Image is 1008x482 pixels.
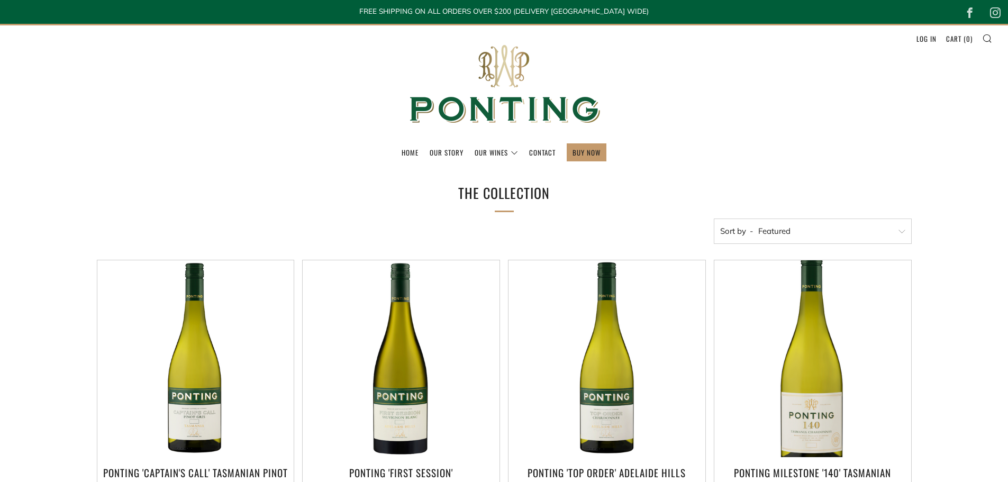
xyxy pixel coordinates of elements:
a: Our Wines [475,144,518,161]
a: BUY NOW [573,144,601,161]
span: 0 [966,33,970,44]
a: Home [402,144,419,161]
a: Our Story [430,144,464,161]
h1: The Collection [346,181,663,206]
a: Log in [916,30,937,47]
a: Cart (0) [946,30,973,47]
img: Ponting Wines [398,25,610,143]
a: Contact [529,144,556,161]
